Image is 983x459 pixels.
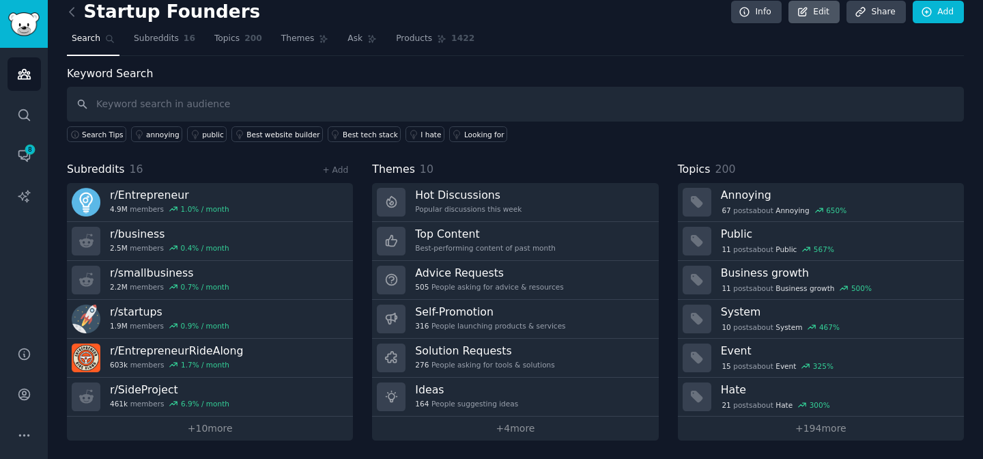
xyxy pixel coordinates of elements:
a: 8 [8,139,41,172]
span: 200 [715,163,735,176]
a: r/EntrepreneurRideAlong603kmembers1.7% / month [67,339,353,378]
a: + Add [322,165,348,175]
div: members [110,204,229,214]
h3: Business growth [721,266,954,280]
span: 67 [722,206,730,215]
div: members [110,360,243,370]
span: 2.2M [110,282,128,292]
h3: Hot Discussions [415,188,522,202]
div: 467 % [819,322,840,332]
div: Best website builder [246,130,319,139]
span: Annoying [775,206,809,215]
span: 8 [24,145,36,154]
span: 276 [415,360,429,370]
a: public [187,126,227,142]
div: 0.9 % / month [181,321,229,331]
div: 567 % [814,245,834,254]
img: Entrepreneur [72,188,100,217]
h3: System [721,305,954,319]
a: Edit [788,1,840,24]
div: Best-performing content of past month [415,243,556,253]
a: r/smallbusiness2.2Mmembers0.7% / month [67,261,353,300]
div: People asking for advice & resources [415,282,563,292]
div: post s about [721,204,848,217]
label: Keyword Search [67,67,153,80]
a: Advice Requests505People asking for advice & resources [372,261,658,300]
span: 10 [420,163,433,176]
div: post s about [721,399,831,411]
div: members [110,282,229,292]
h3: Ideas [415,382,518,397]
a: Hate21postsaboutHate300% [678,378,964,417]
span: Topics [214,33,240,45]
span: 21 [722,400,730,410]
span: Public [775,245,797,254]
div: 0.4 % / month [181,243,229,253]
img: GummySearch logo [8,12,40,36]
a: +194more [678,417,964,441]
span: 316 [415,321,429,331]
div: 500 % [851,283,872,293]
div: post s about [721,243,836,255]
a: r/Entrepreneur4.9Mmembers1.0% / month [67,183,353,222]
a: Topics200 [210,28,267,56]
div: members [110,243,229,253]
div: post s about [721,282,873,294]
span: 15 [722,361,730,371]
input: Keyword search in audience [67,87,964,122]
span: 1422 [451,33,474,45]
a: Business growth11postsaboutBusiness growth500% [678,261,964,300]
h3: r/ EntrepreneurRideAlong [110,344,243,358]
h3: Annoying [721,188,954,202]
button: Search Tips [67,126,126,142]
span: System [775,322,802,332]
a: Products1422 [391,28,479,56]
span: Search [72,33,100,45]
a: +4more [372,417,658,441]
a: r/SideProject461kmembers6.9% / month [67,378,353,417]
span: 11 [722,283,730,293]
span: Hate [775,400,793,410]
span: Products [396,33,432,45]
span: Event [775,361,796,371]
a: Add [913,1,964,24]
img: EntrepreneurRideAlong [72,344,100,372]
h3: Solution Requests [415,344,554,358]
span: 505 [415,282,429,292]
span: Themes [372,161,415,178]
h3: Advice Requests [415,266,563,280]
h3: Hate [721,382,954,397]
div: People launching products & services [415,321,565,331]
a: Subreddits16 [129,28,200,56]
a: Ideas164People suggesting ideas [372,378,658,417]
span: 16 [184,33,195,45]
div: 300 % [810,400,830,410]
span: 10 [722,322,730,332]
a: System10postsaboutSystem467% [678,300,964,339]
span: Subreddits [134,33,179,45]
div: post s about [721,321,841,333]
a: annoying [131,126,182,142]
span: 11 [722,245,730,254]
div: annoying [146,130,180,139]
a: Self-Promotion316People launching products & services [372,300,658,339]
div: Looking for [464,130,504,139]
img: startups [72,305,100,333]
div: 325 % [813,361,834,371]
a: Best tech stack [328,126,401,142]
div: People asking for tools & solutions [415,360,554,370]
span: 16 [130,163,143,176]
a: +10more [67,417,353,441]
span: Themes [281,33,315,45]
span: Business growth [775,283,834,293]
a: Solution Requests276People asking for tools & solutions [372,339,658,378]
span: 2.5M [110,243,128,253]
div: 650 % [826,206,846,215]
a: Best website builder [231,126,323,142]
span: 461k [110,399,128,408]
h3: Public [721,227,954,241]
div: Popular discussions this week [415,204,522,214]
a: Hot DiscussionsPopular discussions this week [372,183,658,222]
a: Search [67,28,119,56]
div: 0.7 % / month [181,282,229,292]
